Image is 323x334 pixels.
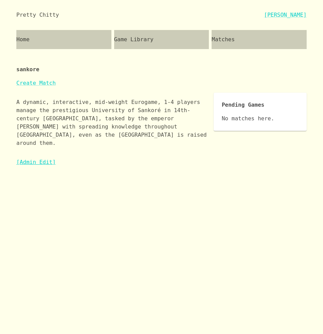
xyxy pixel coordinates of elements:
[222,115,298,123] p: No matches here.
[16,30,111,49] a: Home
[114,30,209,49] a: Game Library
[16,80,56,86] a: Create Match
[16,98,208,147] p: A dynamic, interactive, mid-weight Eurogame, 1-4 players manage the prestigious University of San...
[212,30,307,49] a: Matches
[264,11,307,19] a: [PERSON_NAME]
[222,101,298,109] p: Pending Games
[16,11,59,19] div: Pretty Chitty
[16,55,307,79] p: sankore
[16,159,56,165] a: [Admin Edit]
